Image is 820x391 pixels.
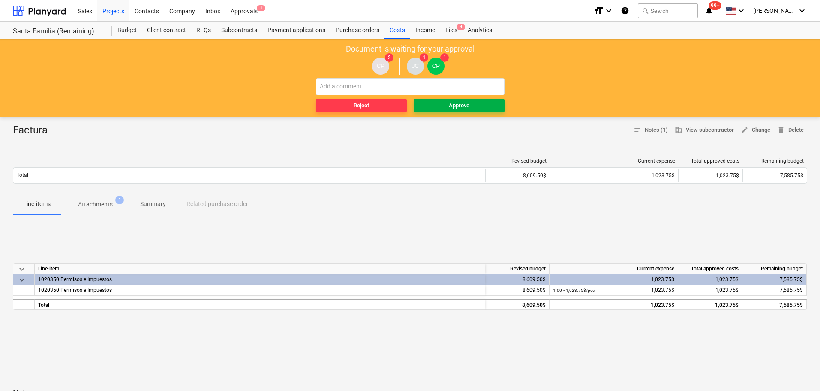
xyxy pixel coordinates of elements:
div: 1,023.75$ [678,169,742,182]
div: Reject [354,101,369,111]
span: 1 [440,53,449,62]
div: Revised budget [485,264,550,274]
div: Total approved costs [682,158,739,164]
p: Total [17,172,28,179]
div: 1,023.75$ [678,274,742,285]
i: format_size [593,6,604,16]
span: 1020350 Permisos e Impuestos [38,287,112,293]
i: Knowledge base [621,6,629,16]
div: Files [440,22,463,39]
span: 1,023.75$ [715,287,739,293]
div: 8,609.50$ [485,274,550,285]
div: Javier Cattan [407,58,424,75]
a: Files4 [440,22,463,39]
span: search [642,7,649,14]
div: 1,023.75$ [553,300,674,311]
div: Approve [449,101,469,111]
span: keyboard_arrow_down [17,264,27,274]
a: RFQs [191,22,216,39]
button: Reject [316,99,407,112]
a: Budget [112,22,142,39]
div: Line-item [35,264,485,274]
a: Costs [384,22,410,39]
div: Claudia Perez [427,58,445,75]
span: JC [412,63,419,69]
span: 7,585.75$ [780,173,803,179]
input: Add a comment [316,78,505,95]
span: Change [741,125,770,135]
span: View subcontractor [675,125,734,135]
div: 1020350 Permisos e Impuestos [38,274,481,285]
button: Search [638,3,698,18]
p: Attachments [78,200,113,209]
div: 7,585.75$ [742,274,807,285]
span: notes [634,126,641,134]
span: CP [377,63,385,69]
div: 1,023.75$ [678,299,742,310]
div: Remaining budget [746,158,804,164]
span: keyboard_arrow_down [17,275,27,285]
div: 7,585.75$ [742,299,807,310]
a: Analytics [463,22,497,39]
i: keyboard_arrow_down [736,6,746,16]
a: Subcontracts [216,22,262,39]
div: 1,023.75$ [553,173,675,179]
span: business [675,126,682,134]
span: CP [432,63,440,69]
span: Notes (1) [634,125,668,135]
button: Notes (1) [630,124,671,137]
span: 1 [115,196,124,204]
iframe: Chat Widget [777,350,820,391]
small: 1.00 × 1,023.75$ / pcs [553,288,595,293]
span: delete [777,126,785,134]
div: Claudia Perez [372,58,389,75]
span: [PERSON_NAME] [753,7,796,14]
a: Payment applications [262,22,330,39]
i: keyboard_arrow_down [604,6,614,16]
div: 1,023.75$ [553,285,674,296]
a: Purchase orders [330,22,384,39]
span: 99+ [709,1,721,10]
div: Total [35,299,485,310]
button: View subcontractor [671,124,737,137]
i: keyboard_arrow_down [797,6,807,16]
button: Approve [414,99,505,112]
a: Income [410,22,440,39]
div: 8,609.50$ [485,299,550,310]
span: 1 [257,5,265,11]
div: 1,023.75$ [553,274,674,285]
div: Current expense [553,158,675,164]
span: edit [741,126,748,134]
div: 8,609.50$ [485,169,550,182]
p: Line-items [23,200,51,209]
div: Total approved costs [678,264,742,274]
a: Client contract [142,22,191,39]
button: Change [737,124,774,137]
button: Delete [774,124,807,137]
span: 1 [420,53,428,62]
div: Santa Familia (Remaining) [13,27,102,36]
div: Factura [13,124,54,137]
div: Remaining budget [742,264,807,274]
div: Current expense [550,264,678,274]
span: 4 [457,24,465,30]
span: 7,585.75$ [780,287,803,293]
div: Revised budget [489,158,547,164]
p: Document is waiting for your approval [346,44,475,54]
span: 2 [385,53,393,62]
p: Summary [140,200,166,209]
span: Delete [777,125,804,135]
i: notifications [705,6,713,16]
div: 8,609.50$ [485,285,550,296]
